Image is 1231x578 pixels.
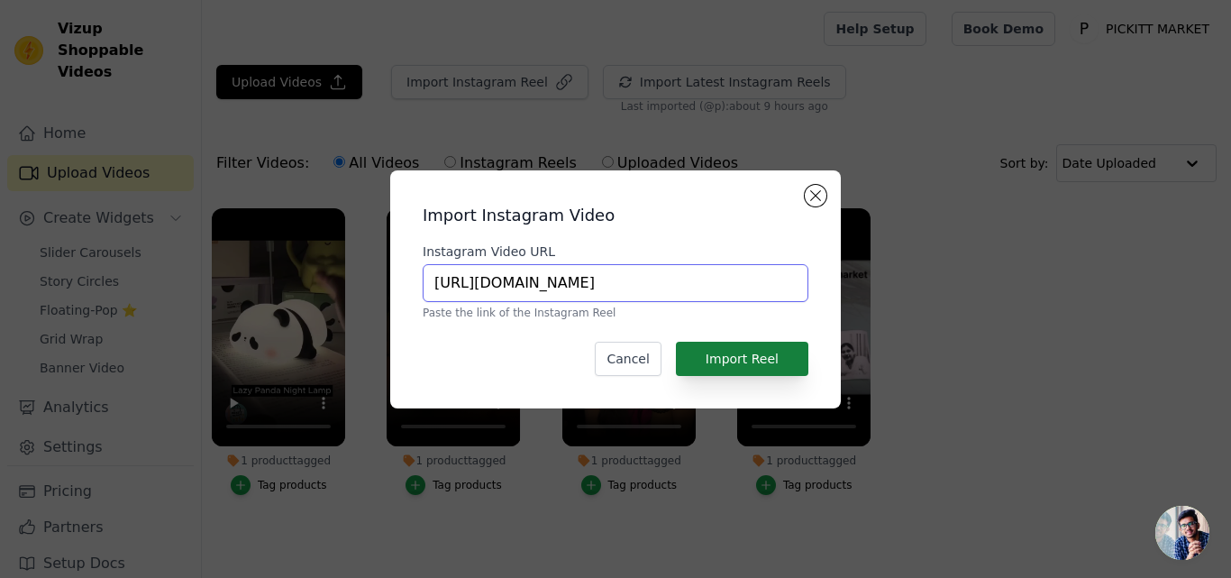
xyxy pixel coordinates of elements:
a: Open chat [1155,506,1209,560]
button: Cancel [595,342,661,376]
input: https://www.instagram.com/reel/ABC123/ [423,264,808,302]
button: Import Reel [676,342,808,376]
h2: Import Instagram Video [423,203,808,228]
p: Paste the link of the Instagram Reel [423,306,808,320]
button: Close modal [805,185,826,206]
label: Instagram Video URL [423,243,808,261]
